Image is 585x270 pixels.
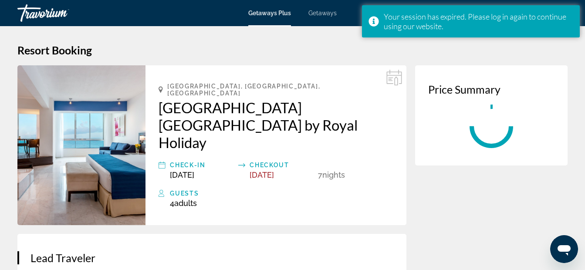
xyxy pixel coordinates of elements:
[17,2,105,24] a: Travorium
[322,170,345,179] span: Nights
[250,170,274,179] span: [DATE]
[170,199,197,208] span: 4
[308,10,337,17] a: Getaways
[170,188,393,199] div: Guests
[248,10,291,17] a: Getaways Plus
[167,83,393,97] span: [GEOGRAPHIC_DATA], [GEOGRAPHIC_DATA], [GEOGRAPHIC_DATA]
[159,99,393,151] a: [GEOGRAPHIC_DATA] [GEOGRAPHIC_DATA] by Royal Holiday
[17,65,145,225] img: Park Royal Beach Resort Mazatlán by Royal Holiday
[428,83,555,96] h3: Price Summary
[17,44,568,57] h1: Resort Booking
[384,12,573,31] div: Your session has expired. Please log in again to continue using our website.
[30,251,393,264] h3: Lead Traveler
[174,199,197,208] span: Adults
[170,170,194,179] span: [DATE]
[250,160,314,170] div: Checkout
[170,160,234,170] div: Check-In
[318,170,322,179] span: 7
[550,235,578,263] iframe: Bouton de lancement de la fenêtre de messagerie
